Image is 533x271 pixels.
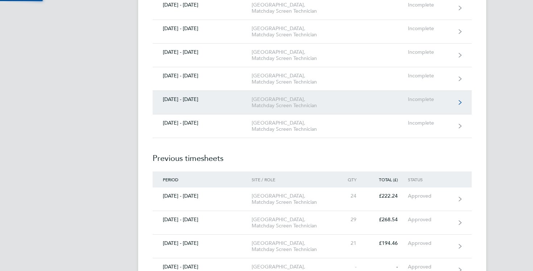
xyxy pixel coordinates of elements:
[335,217,367,223] div: 29
[252,177,335,182] div: Site / Role
[367,217,408,223] div: £268.54
[367,264,408,270] div: -
[153,193,252,199] div: [DATE] - [DATE]
[153,114,472,138] a: [DATE] - [DATE][GEOGRAPHIC_DATA], Matchday Screen TechnicianIncomplete
[252,49,335,61] div: [GEOGRAPHIC_DATA], Matchday Screen Technician
[153,67,472,91] a: [DATE] - [DATE][GEOGRAPHIC_DATA], Matchday Screen TechnicianIncomplete
[408,264,453,270] div: Approved
[408,120,453,126] div: Incomplete
[408,73,453,79] div: Incomplete
[153,217,252,223] div: [DATE] - [DATE]
[153,73,252,79] div: [DATE] - [DATE]
[408,217,453,223] div: Approved
[153,44,472,67] a: [DATE] - [DATE][GEOGRAPHIC_DATA], Matchday Screen TechnicianIncomplete
[252,96,335,109] div: [GEOGRAPHIC_DATA], Matchday Screen Technician
[153,2,252,8] div: [DATE] - [DATE]
[408,177,453,182] div: Status
[153,20,472,44] a: [DATE] - [DATE][GEOGRAPHIC_DATA], Matchday Screen TechnicianIncomplete
[335,177,367,182] div: Qty
[153,25,252,32] div: [DATE] - [DATE]
[367,193,408,199] div: £222.24
[153,211,472,235] a: [DATE] - [DATE][GEOGRAPHIC_DATA], Matchday Screen Technician29£268.54Approved
[252,120,335,132] div: [GEOGRAPHIC_DATA], Matchday Screen Technician
[335,264,367,270] div: -
[153,187,472,211] a: [DATE] - [DATE][GEOGRAPHIC_DATA], Matchday Screen Technician24£222.24Approved
[153,138,472,171] h2: Previous timesheets
[153,49,252,55] div: [DATE] - [DATE]
[252,25,335,38] div: [GEOGRAPHIC_DATA], Matchday Screen Technician
[153,91,472,114] a: [DATE] - [DATE][GEOGRAPHIC_DATA], Matchday Screen TechnicianIncomplete
[153,264,252,270] div: [DATE] - [DATE]
[252,2,335,14] div: [GEOGRAPHIC_DATA], Matchday Screen Technician
[408,96,453,102] div: Incomplete
[367,240,408,246] div: £194.46
[408,49,453,55] div: Incomplete
[408,25,453,32] div: Incomplete
[153,120,252,126] div: [DATE] - [DATE]
[408,193,453,199] div: Approved
[153,235,472,258] a: [DATE] - [DATE][GEOGRAPHIC_DATA], Matchday Screen Technician21£194.46Approved
[335,240,367,246] div: 21
[252,240,335,252] div: [GEOGRAPHIC_DATA], Matchday Screen Technician
[163,177,178,182] span: Period
[367,177,408,182] div: Total (£)
[252,193,335,205] div: [GEOGRAPHIC_DATA], Matchday Screen Technician
[408,2,453,8] div: Incomplete
[252,217,335,229] div: [GEOGRAPHIC_DATA], Matchday Screen Technician
[335,193,367,199] div: 24
[153,96,252,102] div: [DATE] - [DATE]
[153,240,252,246] div: [DATE] - [DATE]
[408,240,453,246] div: Approved
[252,73,335,85] div: [GEOGRAPHIC_DATA], Matchday Screen Technician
